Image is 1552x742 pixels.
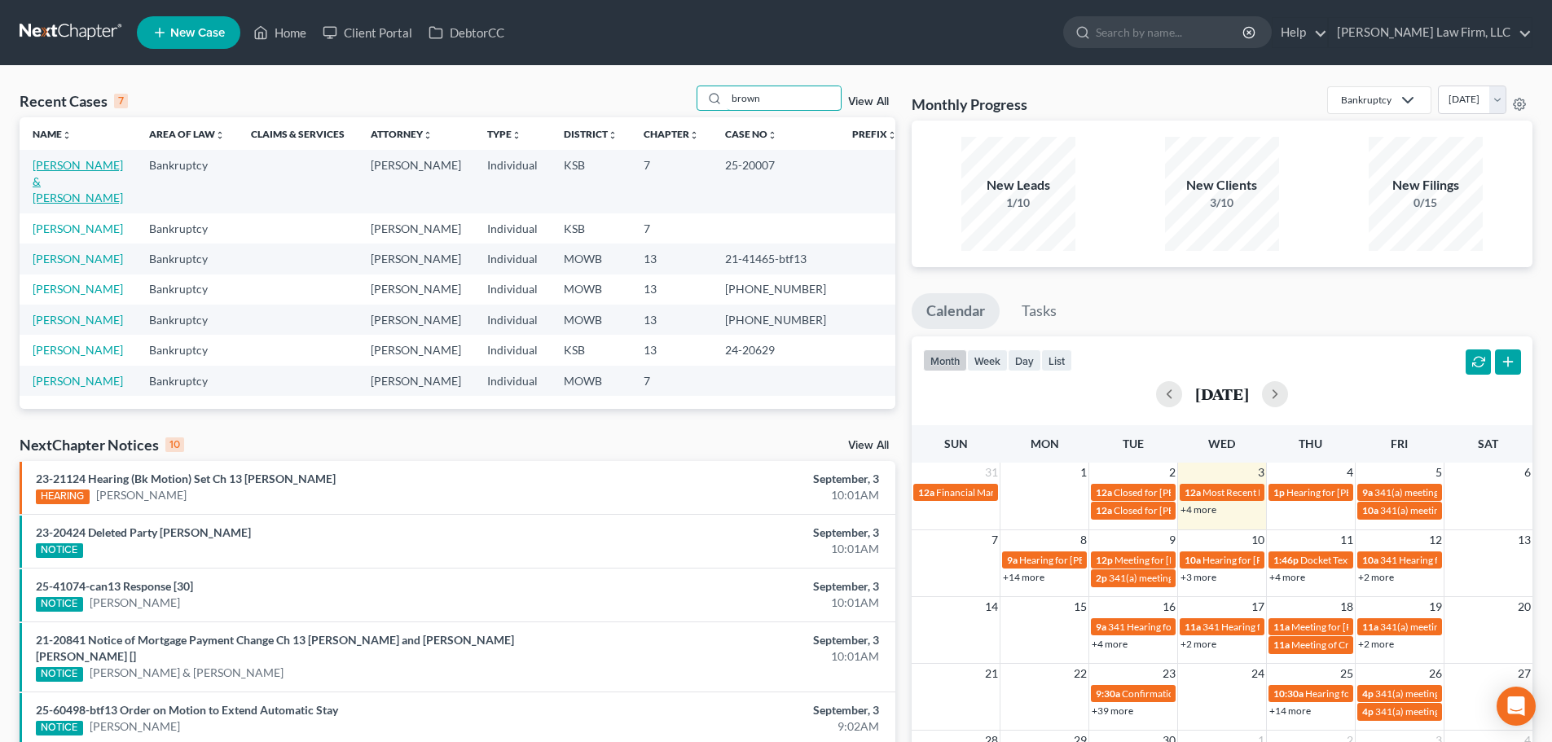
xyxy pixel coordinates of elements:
[1096,554,1113,566] span: 12p
[1523,463,1532,482] span: 6
[1362,705,1374,718] span: 4p
[609,595,879,611] div: 10:01AM
[474,274,551,305] td: Individual
[1391,437,1408,450] span: Fri
[767,130,777,140] i: unfold_more
[944,437,968,450] span: Sun
[1108,621,1254,633] span: 341 Hearing for [PERSON_NAME]
[1161,664,1177,683] span: 23
[90,595,180,611] a: [PERSON_NAME]
[1185,554,1201,566] span: 10a
[1202,621,1348,633] span: 341 Hearing for [PERSON_NAME]
[1180,503,1216,516] a: +4 more
[1369,195,1483,211] div: 0/15
[967,349,1008,371] button: week
[631,244,712,274] td: 13
[33,343,123,357] a: [PERSON_NAME]
[1434,463,1444,482] span: 5
[1185,486,1201,498] span: 12a
[961,176,1075,195] div: New Leads
[314,18,420,47] a: Client Portal
[1380,554,1526,566] span: 341 Hearing for [PERSON_NAME]
[1516,664,1532,683] span: 27
[1300,554,1368,566] span: Docket Text: for
[1427,530,1444,550] span: 12
[1250,530,1266,550] span: 10
[170,27,225,39] span: New Case
[512,130,521,140] i: unfold_more
[36,490,90,504] div: HEARING
[608,130,618,140] i: unfold_more
[90,718,180,735] a: [PERSON_NAME]
[1007,293,1071,329] a: Tasks
[712,305,839,335] td: [PHONE_NUMBER]
[1358,638,1394,650] a: +2 more
[1273,18,1327,47] a: Help
[1305,687,1432,700] span: Hearing for [PERSON_NAME]
[1202,486,1429,498] span: Most Recent Plan Confirmation for [PERSON_NAME]
[358,150,474,213] td: [PERSON_NAME]
[1329,18,1532,47] a: [PERSON_NAME] Law Firm, LLC
[1286,486,1414,498] span: Hearing for [PERSON_NAME]
[1096,687,1120,700] span: 9:30a
[644,128,699,140] a: Chapterunfold_more
[1427,597,1444,617] span: 19
[1273,621,1290,633] span: 11a
[1250,597,1266,617] span: 17
[1092,705,1133,717] a: +39 more
[848,96,889,108] a: View All
[371,128,433,140] a: Attorneyunfold_more
[358,335,474,365] td: [PERSON_NAME]
[1161,597,1177,617] span: 16
[474,366,551,396] td: Individual
[1008,349,1041,371] button: day
[1375,687,1532,700] span: 341(a) meeting for [PERSON_NAME]
[1167,463,1177,482] span: 2
[36,721,83,735] div: NOTICE
[712,274,839,305] td: [PHONE_NUMBER]
[1362,486,1373,498] span: 9a
[33,252,123,266] a: [PERSON_NAME]
[551,305,631,335] td: MOWB
[1208,437,1235,450] span: Wed
[1339,597,1355,617] span: 18
[36,543,83,558] div: NOTICE
[1165,195,1279,211] div: 3/10
[1375,705,1532,718] span: 341(a) meeting for [PERSON_NAME]
[1007,554,1018,566] span: 9a
[551,335,631,365] td: KSB
[609,525,879,541] div: September, 3
[609,718,879,735] div: 9:02AM
[1109,572,1266,584] span: 341(a) meeting for [PERSON_NAME]
[1092,638,1128,650] a: +4 more
[689,130,699,140] i: unfold_more
[36,667,83,682] div: NOTICE
[149,128,225,140] a: Area of Lawunfold_more
[1345,463,1355,482] span: 4
[1341,93,1392,107] div: Bankruptcy
[358,244,474,274] td: [PERSON_NAME]
[136,244,238,274] td: Bankruptcy
[551,274,631,305] td: MOWB
[1291,639,1472,651] span: Meeting of Creditors for [PERSON_NAME]
[245,18,314,47] a: Home
[1096,17,1245,47] input: Search by name...
[609,541,879,557] div: 10:01AM
[1115,554,1242,566] span: Meeting for [PERSON_NAME]
[36,703,338,717] a: 25-60498-btf13 Order on Motion to Extend Automatic Stay
[474,150,551,213] td: Individual
[36,472,336,485] a: 23-21124 Hearing (Bk Motion) Set Ch 13 [PERSON_NAME]
[1072,664,1088,683] span: 22
[33,282,123,296] a: [PERSON_NAME]
[36,633,514,663] a: 21-20841 Notice of Mortgage Payment Change Ch 13 [PERSON_NAME] and [PERSON_NAME] [PERSON_NAME] []
[215,130,225,140] i: unfold_more
[983,597,1000,617] span: 14
[1195,385,1249,402] h2: [DATE]
[90,665,284,681] a: [PERSON_NAME] & [PERSON_NAME]
[1362,504,1378,516] span: 10a
[961,195,1075,211] div: 1/10
[631,305,712,335] td: 13
[936,486,1126,498] span: Financial Management for [PERSON_NAME]
[1291,621,1419,633] span: Meeting for [PERSON_NAME]
[912,293,1000,329] a: Calendar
